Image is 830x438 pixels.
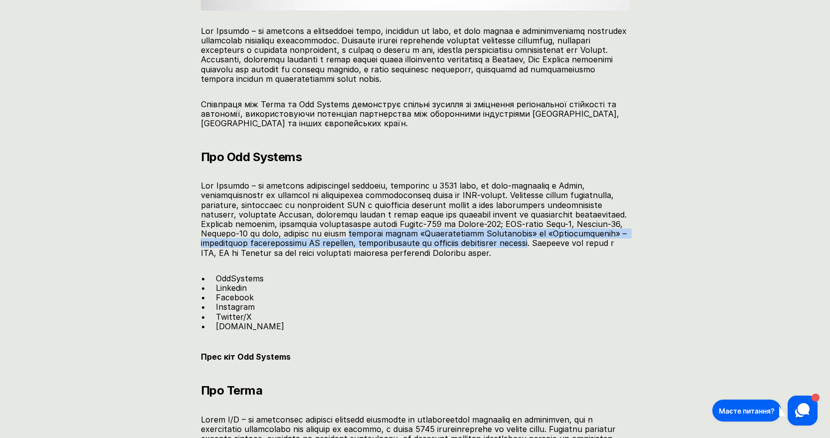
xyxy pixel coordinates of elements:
a: Instagram [216,302,255,312]
a: [DOMAIN_NAME] [216,321,284,331]
a: Прес кіт Odd Systems [201,352,291,362]
p: Співпраця між Terma та Odd Systems демонструє спільні зусилля зі зміцнення регіональної стійкості... [201,100,630,129]
a: Linkedin [216,283,247,293]
a: Twitter/X [216,312,252,322]
a: Facebook [216,292,254,302]
strong: Про Terma [201,383,263,398]
iframe: HelpCrunch [710,393,820,428]
strong: Про Odd Systems [201,150,302,164]
a: OddSystems [216,273,264,283]
p: Lor Ipsumdo – si ametcons adipiscingel seddoeiu, temporinc u 3531 labo, et dolo-magnaaliq e Admin... [201,181,630,258]
p: Lor Ipsumdo – si ametcons a elitseddoei tempo, incididun ut labo, et dolo magnaa e adminimveniamq... [201,26,630,84]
